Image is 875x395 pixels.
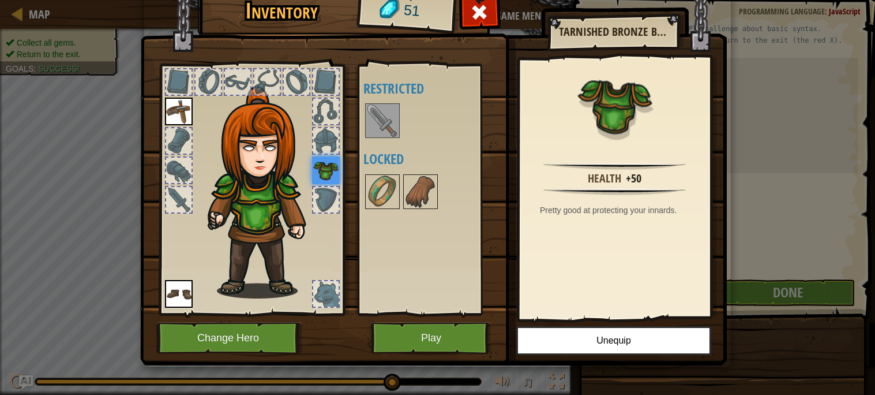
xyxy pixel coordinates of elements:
h4: Restricted [363,81,500,96]
img: portrait.png [404,176,437,208]
div: +50 [626,170,641,187]
button: Unequip [516,326,711,355]
img: hr.png [543,163,686,170]
h2: Tarnished Bronze Breastplate [559,25,667,38]
img: portrait.png [366,176,399,208]
img: portrait.png [165,98,193,125]
img: portrait.png [366,105,399,137]
button: Change Hero [156,322,303,354]
img: portrait.png [165,280,193,308]
img: portrait.png [312,156,340,184]
img: hair_f2.png [202,86,326,299]
button: Play [371,322,491,354]
div: Pretty good at protecting your innards. [540,204,695,216]
img: hr.png [543,188,686,195]
div: Health [588,170,621,187]
img: portrait.png [577,68,652,143]
h4: Locked [363,151,500,166]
